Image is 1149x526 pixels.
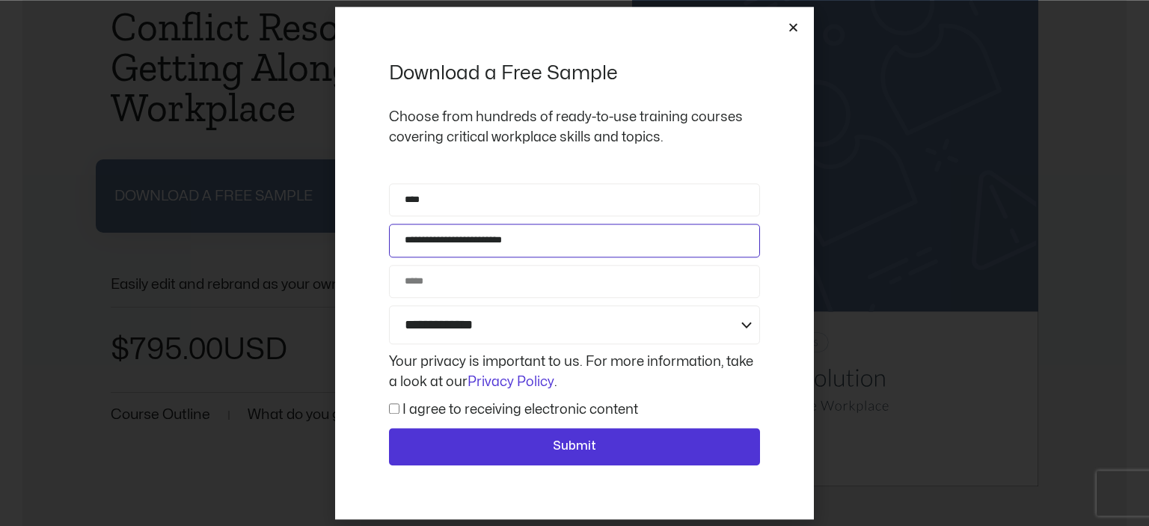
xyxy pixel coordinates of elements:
[468,376,554,388] a: Privacy Policy
[402,403,638,416] label: I agree to receiving electronic content
[553,437,596,456] span: Submit
[788,22,799,33] a: Close
[385,352,764,392] div: Your privacy is important to us. For more information, take a look at our .
[389,107,760,147] p: Choose from hundreds of ready-to-use training courses covering critical workplace skills and topics.
[389,61,760,86] h2: Download a Free Sample
[389,428,760,465] button: Submit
